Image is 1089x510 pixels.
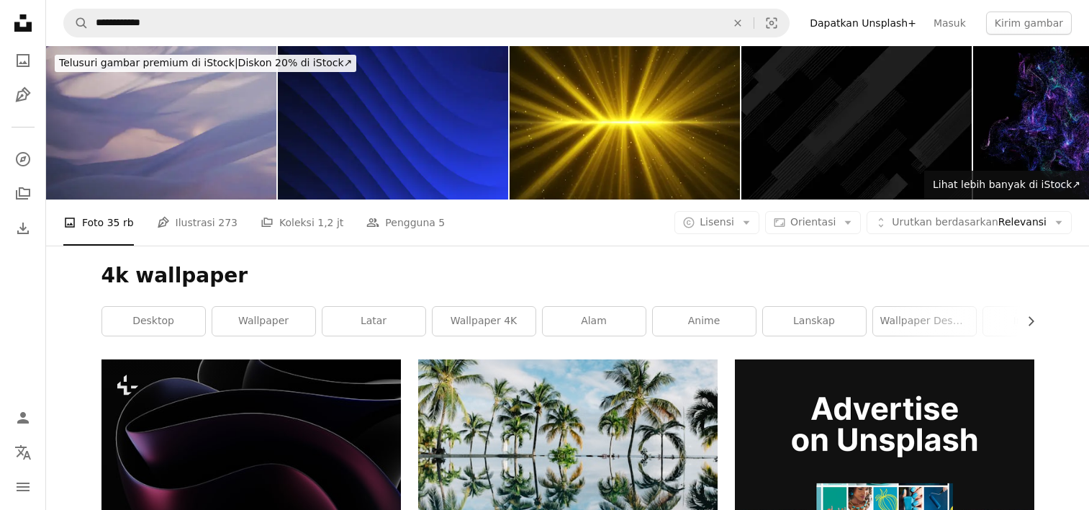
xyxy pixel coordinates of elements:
[933,179,1080,190] span: Lihat lebih banyak di iStock ↗
[983,307,1086,336] a: Inspirasi
[674,211,759,234] button: Lisensi
[278,46,508,200] img: Abstract black-blue gradient lines: Thick flowing plastic stripes in a digitally animated 2D grap...
[212,307,315,336] a: Wallpaper
[9,438,37,467] button: Bahasa
[1018,307,1034,336] button: gulir daftar ke kanan
[741,46,972,200] img: 4K Soft geometric abstract background 4K
[64,9,89,37] button: Pencarian di Unsplash
[754,9,789,37] button: Pencarian visual
[892,215,1047,230] span: Relevansi
[653,307,756,336] a: anime
[418,449,718,462] a: pantulan air pohon kelapa
[9,46,37,75] a: Foto
[9,214,37,243] a: Riwayat Pengunduhan
[9,473,37,501] button: Menu
[722,9,754,37] button: Hapus
[46,46,276,200] img: Close-up Kain transparan putih melambai tertiup angin
[763,307,866,336] a: lanskap
[9,81,37,109] a: Ilustrasi
[59,57,238,68] span: Telusuri gambar premium di iStock |
[55,55,356,72] div: Diskon 20% di iStock ↗
[892,216,998,228] span: Urutkan berdasarkan
[700,216,734,228] span: Lisensi
[9,403,37,432] a: Masuk/Daftar
[543,307,646,336] a: alam
[366,200,445,246] a: Pengguna 5
[261,200,343,246] a: Koleksi 1,2 jt
[790,216,836,228] span: Orientasi
[765,211,861,234] button: Orientasi
[438,215,445,231] span: 5
[510,46,740,200] img: Magic volumetric Lights Rays shiny with trancparency alpha 4K stock photo
[873,307,976,336] a: wallpaper desktop
[925,12,975,35] a: Masuk
[9,179,37,208] a: Koleksi
[9,145,37,174] a: Jelajahi
[102,307,205,336] a: desktop
[101,263,1034,289] h1: 4k wallpaper
[322,307,425,336] a: latar
[218,215,238,231] span: 273
[986,12,1072,35] button: Kirim gambar
[924,171,1089,200] a: Lihat lebih banyak di iStock↗
[867,211,1072,234] button: Urutkan berdasarkanRelevansi
[317,215,343,231] span: 1,2 jt
[801,12,925,35] a: Dapatkan Unsplash+
[46,46,365,81] a: Telusuri gambar premium di iStock|Diskon 20% di iStock↗
[63,9,790,37] form: Temuka visual di seluruh situs
[101,452,401,465] a: latar belakang abstrak hitam dan ungu dengan kurva
[157,200,238,246] a: Ilustrasi 273
[433,307,536,336] a: Wallpaper 4K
